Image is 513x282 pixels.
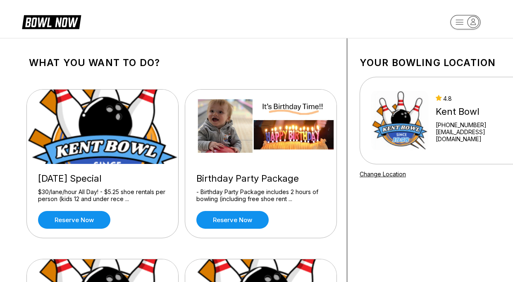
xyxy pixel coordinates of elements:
[38,211,110,229] a: Reserve now
[196,173,325,184] div: Birthday Party Package
[38,188,167,203] div: $30/lane/hour All Day! - $5.25 shoe rentals per person (kids 12 and under rece ...
[196,211,269,229] a: Reserve now
[29,57,334,69] h1: What you want to do?
[196,188,325,203] div: - Birthday Party Package includes 2 hours of bowling (including free shoe rent ...
[360,171,406,178] a: Change Location
[371,90,428,152] img: Kent Bowl
[185,90,337,164] img: Birthday Party Package
[38,173,167,184] div: [DATE] Special
[27,90,179,164] img: Wednesday Special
